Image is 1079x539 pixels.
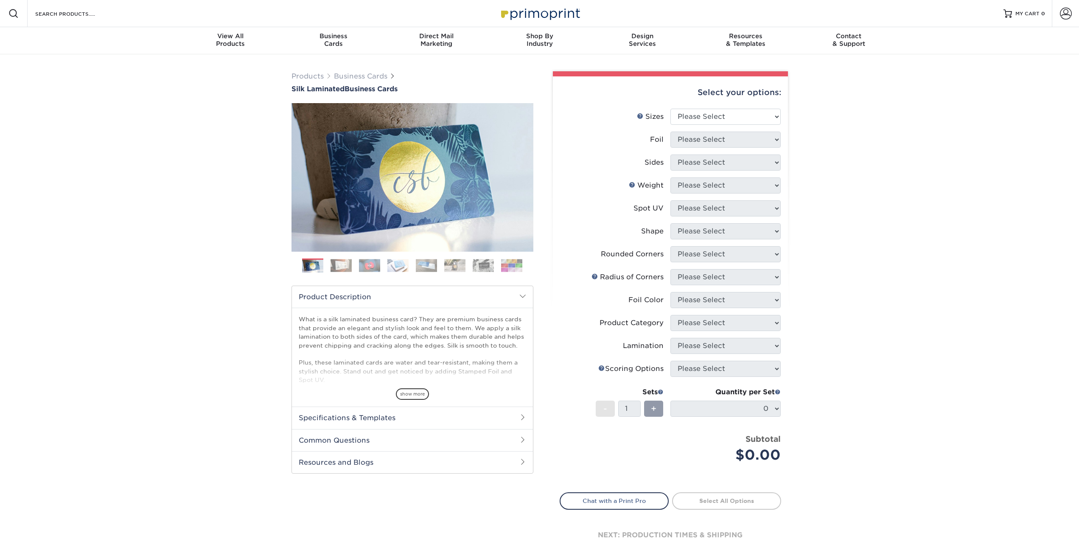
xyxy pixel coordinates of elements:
[651,402,656,415] span: +
[497,4,582,22] img: Primoprint
[331,259,352,272] img: Business Cards 02
[488,32,591,48] div: Industry
[291,85,345,93] span: Silk Laminated
[1041,11,1045,17] span: 0
[1015,10,1040,17] span: MY CART
[282,32,385,40] span: Business
[596,387,664,397] div: Sets
[591,27,694,54] a: DesignServices
[633,203,664,213] div: Spot UV
[334,72,387,80] a: Business Cards
[359,259,380,272] img: Business Cards 03
[600,318,664,328] div: Product Category
[488,32,591,40] span: Shop By
[179,27,282,54] a: View AllProducts
[291,85,533,93] a: Silk LaminatedBusiness Cards
[302,255,323,277] img: Business Cards 01
[501,259,522,272] img: Business Cards 08
[677,445,781,465] div: $0.00
[591,32,694,48] div: Services
[637,112,664,122] div: Sizes
[416,259,437,272] img: Business Cards 05
[385,27,488,54] a: Direct MailMarketing
[694,32,797,40] span: Resources
[385,32,488,48] div: Marketing
[299,315,526,453] p: What is a silk laminated business card? They are premium business cards that provide an elegant a...
[473,259,494,272] img: Business Cards 07
[601,249,664,259] div: Rounded Corners
[444,259,465,272] img: Business Cards 06
[645,157,664,168] div: Sides
[628,295,664,305] div: Foil Color
[292,429,533,451] h2: Common Questions
[623,341,664,351] div: Lamination
[34,8,117,19] input: SEARCH PRODUCTS.....
[282,32,385,48] div: Cards
[292,407,533,429] h2: Specifications & Templates
[387,259,409,272] img: Business Cards 04
[629,180,664,191] div: Weight
[560,76,781,109] div: Select your options:
[694,27,797,54] a: Resources& Templates
[291,85,533,93] h1: Business Cards
[603,402,607,415] span: -
[385,32,488,40] span: Direct Mail
[797,32,900,40] span: Contact
[560,492,669,509] a: Chat with a Print Pro
[672,492,781,509] a: Select All Options
[291,56,533,298] img: Silk Laminated 01
[650,135,664,145] div: Foil
[694,32,797,48] div: & Templates
[292,286,533,308] h2: Product Description
[745,434,781,444] strong: Subtotal
[179,32,282,40] span: View All
[598,364,664,374] div: Scoring Options
[291,72,324,80] a: Products
[282,27,385,54] a: BusinessCards
[179,32,282,48] div: Products
[641,226,664,236] div: Shape
[292,451,533,473] h2: Resources and Blogs
[670,387,781,397] div: Quantity per Set
[797,27,900,54] a: Contact& Support
[591,32,694,40] span: Design
[396,388,429,400] span: show more
[591,272,664,282] div: Radius of Corners
[797,32,900,48] div: & Support
[488,27,591,54] a: Shop ByIndustry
